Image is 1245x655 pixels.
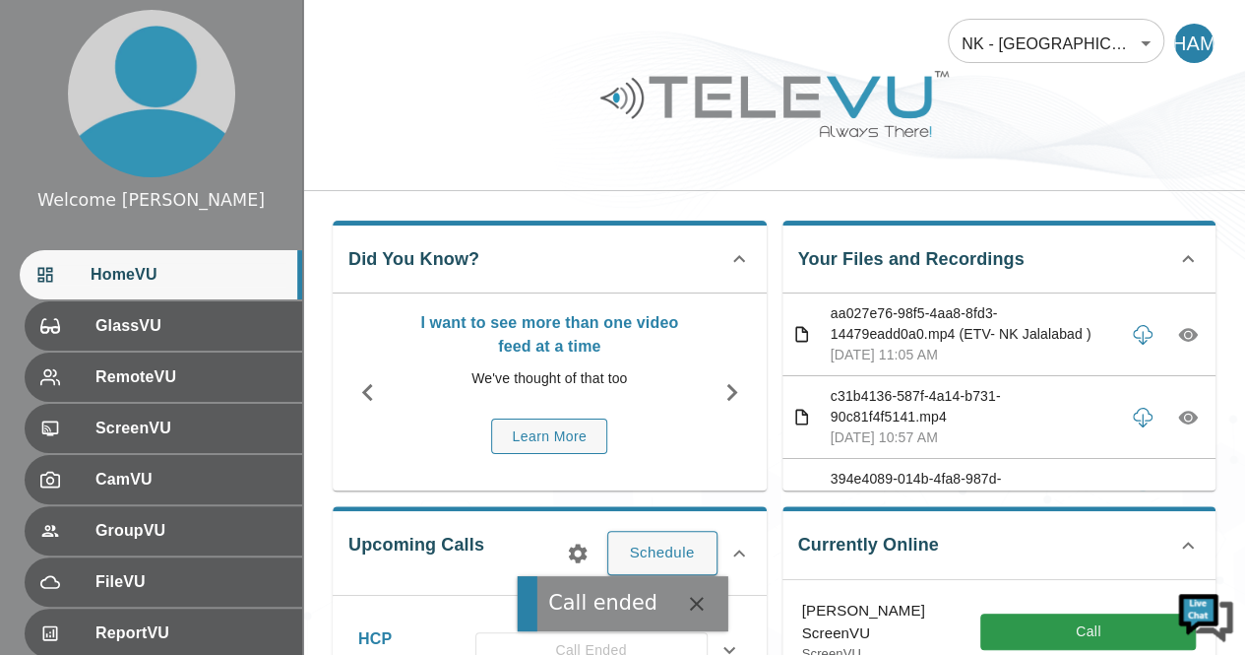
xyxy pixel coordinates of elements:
span: RemoteVU [95,365,286,389]
textarea: Type your message and hit 'Enter' [10,441,375,510]
div: Chat with us now [102,103,331,129]
span: GlassVU [95,314,286,338]
p: We've thought of that too [412,368,687,389]
button: Schedule [607,531,717,574]
div: HAM [1174,24,1214,63]
span: CamVU [95,468,286,491]
span: ScreenVU [95,417,286,440]
span: GroupVU [95,519,286,543]
div: CamVU [25,455,302,504]
p: [DATE] 10:57 AM [831,427,1115,448]
div: GlassVU [25,301,302,351]
img: d_736959983_company_1615157101543_736959983 [33,92,83,141]
span: FileVU [95,570,286,594]
span: HomeVU [91,263,286,287]
div: RemoteVU [25,353,302,402]
div: FileVU [25,557,302,607]
p: 394e4089-014b-4fa8-987d-c6b32f66c633.mp4 [831,469,1115,510]
p: [PERSON_NAME] ScreenVU [802,600,981,644]
div: HomeVU [20,250,302,299]
span: ReportVU [95,622,286,645]
div: NK - [GEOGRAPHIC_DATA] [948,16,1164,71]
div: Minimize live chat window [323,10,370,57]
span: We're online! [114,200,272,399]
button: Call [980,614,1196,650]
p: [DATE] 11:05 AM [831,345,1115,365]
div: Call ended [548,588,657,619]
p: HCP [358,627,473,651]
p: I want to see more than one video feed at a time [412,311,687,359]
img: Chat Widget [1176,586,1235,645]
div: GroupVU [25,506,302,556]
div: Welcome [PERSON_NAME] [37,187,265,213]
button: Learn More [491,419,607,455]
p: c31b4136-587f-4a14-b731-90c81f4f5141.mp4 [831,386,1115,427]
img: profile.png [68,10,235,177]
div: ScreenVU [25,404,302,453]
img: Logo [597,63,952,145]
p: aa027e76-98f5-4aa8-8fd3-14479eadd0a0.mp4 (ETV- NK Jalalabad ) [831,303,1115,345]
